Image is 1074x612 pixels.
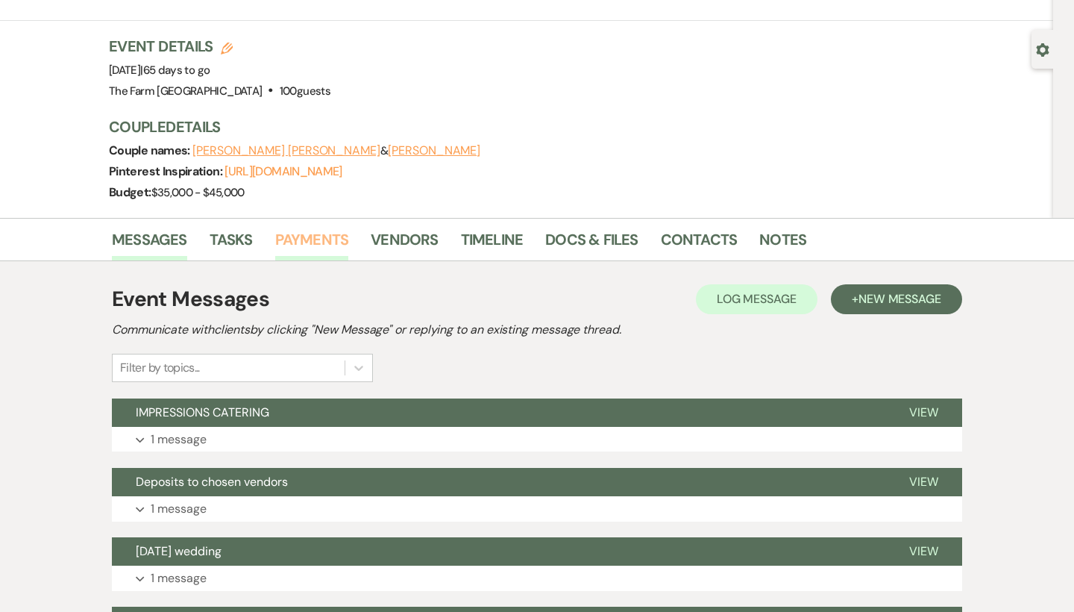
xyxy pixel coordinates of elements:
span: Deposits to chosen vendors [136,474,288,490]
a: Tasks [210,228,253,260]
button: +New Message [831,284,962,314]
h1: Event Messages [112,284,269,315]
p: 1 message [151,499,207,519]
h3: Couple Details [109,116,944,137]
h2: Communicate with clients by clicking "New Message" or replying to an existing message thread. [112,321,962,339]
a: Timeline [461,228,524,260]
a: Notes [759,228,806,260]
h3: Event Details [109,36,330,57]
button: Open lead details [1036,42,1049,56]
a: Docs & Files [545,228,638,260]
span: View [909,543,938,559]
a: Messages [112,228,187,260]
button: [DATE] wedding [112,537,885,566]
span: | [140,63,210,78]
button: [PERSON_NAME] [388,145,480,157]
button: 1 message [112,496,962,522]
button: 1 message [112,427,962,452]
button: 1 message [112,566,962,591]
button: Log Message [696,284,817,314]
span: 65 days to go [143,63,210,78]
span: 100 guests [280,84,330,99]
button: View [885,399,962,427]
span: Pinterest Inspiration: [109,163,224,179]
span: [DATE] wedding [136,543,222,559]
a: Vendors [371,228,438,260]
span: Couple names: [109,143,192,158]
span: IMPRESSIONS CATERING [136,405,269,420]
span: & [192,143,480,158]
span: Log Message [717,291,797,307]
p: 1 message [151,430,207,449]
div: Filter by topics... [120,359,200,377]
button: View [885,468,962,496]
button: Deposits to chosen vendors [112,468,885,496]
button: [PERSON_NAME] [PERSON_NAME] [192,145,380,157]
a: [URL][DOMAIN_NAME] [224,163,342,179]
span: New Message [858,291,941,307]
a: Payments [275,228,349,260]
button: View [885,537,962,566]
span: The Farm [GEOGRAPHIC_DATA] [109,84,262,99]
span: View [909,474,938,490]
span: Budget: [109,184,151,200]
span: View [909,405,938,420]
p: 1 message [151,569,207,588]
span: [DATE] [109,63,210,78]
a: Contacts [661,228,738,260]
button: IMPRESSIONS CATERING [112,399,885,427]
span: $35,000 - $45,000 [151,185,245,200]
